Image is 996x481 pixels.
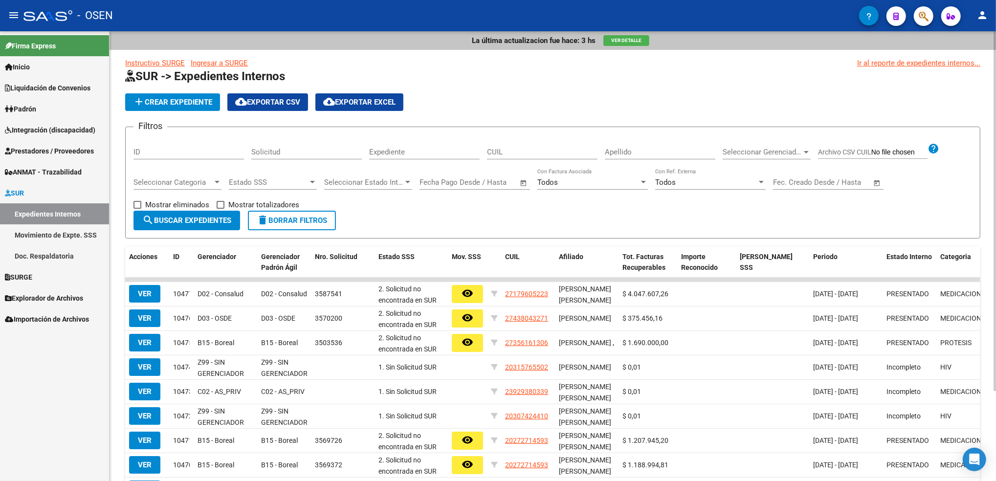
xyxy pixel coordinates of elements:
[559,339,614,347] span: [PERSON_NAME] ,
[537,178,558,187] span: Todos
[129,334,160,351] button: VER
[940,461,981,469] span: MEDICACION
[133,211,240,230] button: Buscar Expedientes
[311,246,375,279] datatable-header-cell: Nro. Solicitud
[315,314,342,322] span: 3570200
[378,309,437,328] span: 2. Solicitud no encontrada en SUR
[173,339,193,347] span: 10475
[323,98,396,107] span: Exportar EXCEL
[5,314,89,325] span: Importación de Archivos
[813,314,858,322] span: [DATE] - [DATE]
[886,314,929,322] span: PRESENTADO
[813,461,858,469] span: [DATE] - [DATE]
[462,459,473,470] mat-icon: remove_red_eye
[505,437,548,444] span: 20272714593
[559,432,611,451] span: [PERSON_NAME] [PERSON_NAME]
[173,253,179,261] span: ID
[5,83,90,93] span: Liquidación de Convenios
[227,93,308,111] button: Exportar CSV
[261,314,295,322] span: D03 - OSDE
[619,246,677,279] datatable-header-cell: Tot. Facturas Recuperables
[501,246,555,279] datatable-header-cell: CUIL
[138,436,152,445] span: VER
[622,363,641,371] span: $ 0,01
[198,388,241,395] span: C02 - AS_PRIV
[77,5,113,26] span: - OSEN
[315,93,403,111] button: Exportar EXCEL
[129,383,160,400] button: VER
[963,448,986,471] div: Open Intercom Messenger
[886,412,921,420] span: Incompleto
[198,358,244,377] span: Z99 - SIN GERENCIADOR
[505,363,548,371] span: 20315765502
[505,412,548,420] span: 20307424410
[129,309,160,327] button: VER
[378,363,437,371] span: 1. Sin Solicitud SUR
[198,253,236,261] span: Gerenciador
[940,388,981,395] span: MEDICACION
[125,246,169,279] datatable-header-cell: Acciones
[472,35,596,46] p: La última actualizacion fue hace: 3 hs
[813,253,838,261] span: Periodo
[940,253,971,261] span: Categoria
[133,96,145,108] mat-icon: add
[559,253,583,261] span: Afiliado
[813,339,858,347] span: [DATE] - [DATE]
[129,358,160,376] button: VER
[940,412,952,420] span: HIV
[555,246,619,279] datatable-header-cell: Afiliado
[261,339,298,347] span: B15 - Boreal
[315,437,342,444] span: 3569726
[603,35,649,46] button: Ver Detalle
[940,339,972,347] span: PROTESIS
[235,96,247,108] mat-icon: cloud_download
[622,461,668,469] span: $ 1.188.994,81
[125,69,285,83] span: SUR -> Expedientes Internos
[261,461,298,469] span: B15 - Boreal
[462,312,473,324] mat-icon: remove_red_eye
[5,293,83,304] span: Explorador de Archivos
[173,290,193,298] span: 10477
[129,253,157,261] span: Acciones
[559,407,611,426] span: [PERSON_NAME] [PERSON_NAME]
[622,437,668,444] span: $ 1.207.945,20
[5,104,36,114] span: Padrón
[375,246,448,279] datatable-header-cell: Estado SSS
[228,199,299,211] span: Mostrar totalizadores
[173,461,193,469] span: 10470
[559,314,611,322] span: [PERSON_NAME]
[198,314,232,322] span: D03 - OSDE
[198,437,234,444] span: B15 - Boreal
[125,93,220,111] button: Crear Expediente
[125,59,185,67] a: Instructivo SURGE
[173,388,193,395] span: 10473
[261,358,308,377] span: Z99 - SIN GERENCIADOR
[261,388,305,395] span: C02 - AS_PRIV
[559,456,611,475] span: [PERSON_NAME] [PERSON_NAME]
[886,339,929,347] span: PRESENTADO
[261,437,298,444] span: B15 - Boreal
[138,363,152,372] span: VER
[818,148,871,156] span: Archivo CSV CUIL
[622,253,665,272] span: Tot. Facturas Recuperables
[235,98,300,107] span: Exportar CSV
[173,363,193,371] span: 10474
[611,38,642,43] span: Ver Detalle
[133,98,212,107] span: Crear Expediente
[928,143,939,154] mat-icon: help
[622,388,641,395] span: $ 0,01
[198,339,234,347] span: B15 - Boreal
[378,456,437,475] span: 2. Solicitud no encontrada en SUR
[8,9,20,21] mat-icon: menu
[976,9,988,21] mat-icon: person
[323,96,335,108] mat-icon: cloud_download
[378,412,437,420] span: 1. Sin Solicitud SUR
[505,388,548,395] span: 23929380339
[133,178,213,187] span: Seleccionar Categoria
[257,216,327,225] span: Borrar Filtros
[315,339,342,347] span: 3503536
[173,314,193,322] span: 10476
[505,461,548,469] span: 20272714593
[378,285,437,304] span: 2. Solicitud no encontrada en SUR
[378,432,437,451] span: 2. Solicitud no encontrada en SUR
